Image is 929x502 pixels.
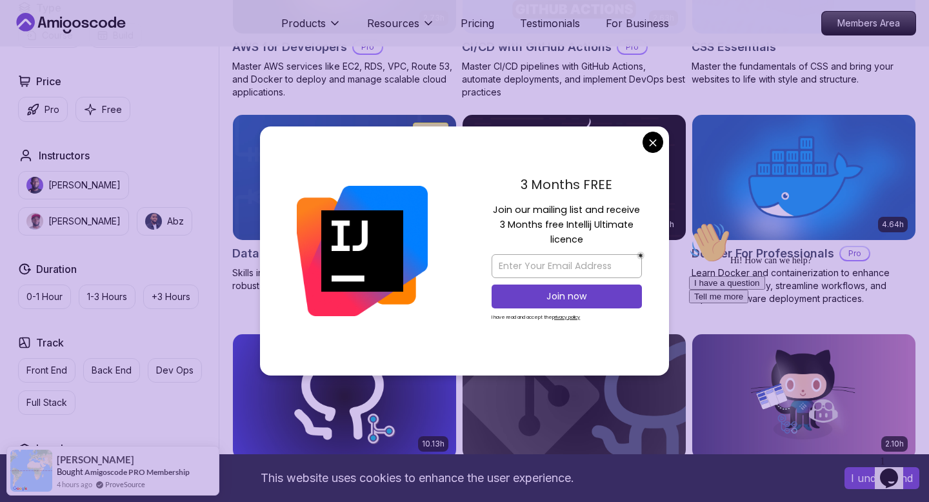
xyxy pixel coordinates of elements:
a: Docker for Java Developers card1.45hDocker for Java DevelopersProMaster Docker to containerize an... [462,114,686,318]
button: Free [75,97,130,122]
p: Abz [167,215,184,228]
p: Products [281,15,326,31]
button: Dev Ops [148,358,202,383]
a: Amigoscode PRO Membership [85,467,190,477]
h2: AWS for Developers [232,38,347,56]
button: Full Stack [18,390,75,415]
button: Resources [367,15,435,41]
div: This website uses cookies to enhance the user experience. [10,464,825,492]
button: instructor imgAbz [137,207,192,236]
button: +3 Hours [143,285,199,309]
a: Git & GitHub Fundamentals cardGit & GitHub FundamentalsLearn the fundamentals of Git and GitHub. [462,334,686,499]
p: Master the fundamentals of CSS and bring your websites to life with style and structure. [692,60,916,86]
p: Back End [92,364,132,377]
img: instructor img [26,213,43,230]
p: NEW [420,126,441,139]
iframe: chat widget [875,450,916,489]
h2: CI/CD with GitHub Actions [462,38,612,56]
p: Dev Ops [156,364,194,377]
p: Resources [367,15,419,31]
button: Tell me more [5,73,65,86]
h2: Level [36,441,63,456]
p: Free [102,103,122,116]
p: 0-1 Hour [26,290,63,303]
p: 10.13h [422,439,445,449]
h2: Database Design & Implementation [232,245,421,263]
span: 4 hours ago [57,479,92,490]
h2: CSS Essentials [692,38,776,56]
img: :wave: [5,5,46,46]
iframe: chat widget [684,217,916,444]
a: Database Design & Implementation card1.70hNEWDatabase Design & ImplementationProSkills in databas... [232,114,457,292]
span: Hi! How can we help? [5,39,128,48]
img: Docker For Professionals card [692,115,915,240]
h2: Duration [36,261,77,277]
p: Master CI/CD pipelines with GitHub Actions, automate deployments, and implement DevOps best pract... [462,60,686,99]
div: 👋Hi! How can we help?I have a questionTell me more [5,5,237,86]
p: Pro [354,41,382,54]
p: +3 Hours [152,290,190,303]
button: Back End [83,358,140,383]
a: Members Area [821,11,916,35]
img: instructor img [26,177,43,194]
a: ProveSource [105,479,145,490]
p: 1-3 Hours [87,290,127,303]
button: 1-3 Hours [79,285,135,309]
img: Git & GitHub Fundamentals card [463,334,686,459]
img: Git for Professionals card [233,334,456,459]
button: 0-1 Hour [18,285,71,309]
h2: Instructors [39,148,90,163]
p: [PERSON_NAME] [48,179,121,192]
h2: Track [36,335,64,350]
p: Front End [26,364,67,377]
h2: Price [36,74,61,89]
button: instructor img[PERSON_NAME] [18,171,129,199]
button: instructor img[PERSON_NAME] [18,207,129,236]
a: Testimonials [520,15,580,31]
img: Database Design & Implementation card [233,115,456,240]
p: Pro [618,41,646,54]
p: Full Stack [26,396,67,409]
p: Master AWS services like EC2, RDS, VPC, Route 53, and Docker to deploy and manage scalable cloud ... [232,60,457,99]
button: Products [281,15,341,41]
span: Bought [57,467,83,477]
p: Members Area [822,12,915,35]
p: [PERSON_NAME] [48,215,121,228]
button: Front End [18,358,75,383]
a: Docker For Professionals card4.64hDocker For ProfessionalsProLearn Docker and containerization to... [692,114,916,305]
a: Pricing [461,15,494,31]
span: [PERSON_NAME] [57,454,134,465]
p: Pro [45,103,59,116]
button: Pro [18,97,68,122]
img: provesource social proof notification image [10,450,52,492]
button: I have a question [5,59,81,73]
button: Accept cookies [844,467,919,489]
a: For Business [606,15,669,31]
img: instructor img [145,213,162,230]
p: Skills in database design and SQL for efficient, robust backend development [232,266,457,292]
